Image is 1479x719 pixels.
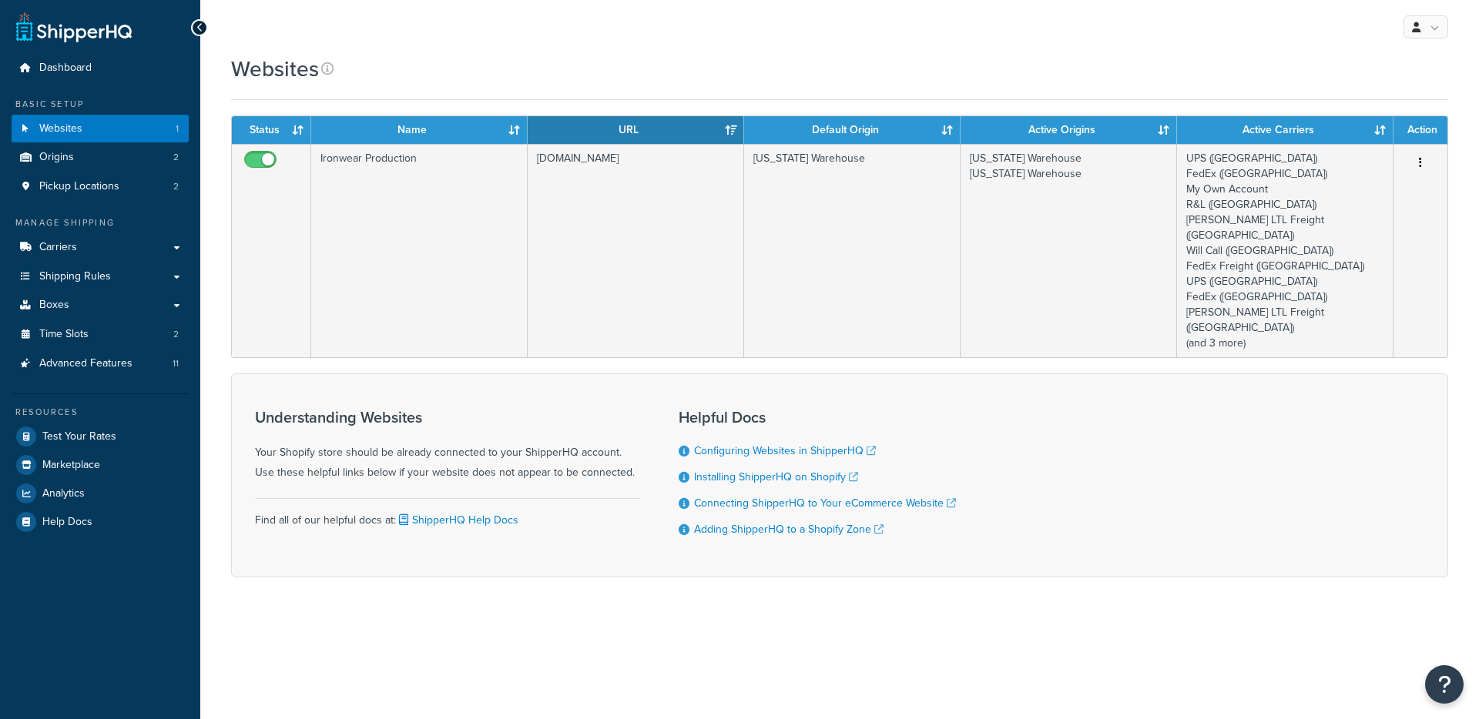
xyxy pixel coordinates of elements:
th: URL: activate to sort column ascending [528,116,744,144]
a: Adding ShipperHQ to a Shopify Zone [694,521,884,537]
span: 1 [176,122,179,135]
a: Time Slots 2 [12,320,189,349]
span: Analytics [42,487,85,500]
span: 2 [173,180,179,193]
a: Carriers [12,233,189,262]
li: Pickup Locations [12,172,189,201]
th: Action [1393,116,1447,144]
a: Origins 2 [12,143,189,172]
span: Carriers [39,241,77,254]
span: Websites [39,122,82,135]
a: ShipperHQ Help Docs [396,512,518,528]
span: Shipping Rules [39,270,111,283]
div: Your Shopify store should be already connected to your ShipperHQ account. Use these helpful links... [255,409,640,483]
div: Find all of our helpful docs at: [255,498,640,530]
div: Basic Setup [12,98,189,111]
span: 2 [173,328,179,341]
a: Shipping Rules [12,263,189,291]
td: [US_STATE] Warehouse [744,144,961,357]
a: Websites 1 [12,115,189,143]
td: Ironwear Production [311,144,528,357]
th: Name: activate to sort column ascending [311,116,528,144]
span: Time Slots [39,328,89,341]
a: Help Docs [12,508,189,536]
th: Active Origins: activate to sort column ascending [961,116,1177,144]
th: Active Carriers: activate to sort column ascending [1177,116,1393,144]
span: Origins [39,151,74,164]
li: Origins [12,143,189,172]
a: ShipperHQ Home [16,12,132,42]
span: Help Docs [42,516,92,529]
a: Test Your Rates [12,423,189,450]
td: [DOMAIN_NAME] [528,144,744,357]
button: Open Resource Center [1425,665,1464,704]
a: Installing ShipperHQ on Shopify [694,469,858,485]
span: Pickup Locations [39,180,119,193]
span: Boxes [39,299,69,312]
a: Connecting ShipperHQ to Your eCommerce Website [694,495,956,511]
th: Status: activate to sort column ascending [232,116,311,144]
span: Test Your Rates [42,430,116,443]
span: 2 [173,151,179,164]
a: Marketplace [12,451,189,479]
span: 11 [173,357,179,370]
h3: Understanding Websites [255,409,640,426]
a: Boxes [12,291,189,319]
a: Analytics [12,480,189,507]
h1: Websites [231,54,319,84]
li: Time Slots [12,320,189,349]
a: Dashboard [12,54,189,82]
td: [US_STATE] Warehouse [US_STATE] Warehouse [961,144,1177,357]
td: UPS ([GEOGRAPHIC_DATA]) FedEx ([GEOGRAPHIC_DATA]) My Own Account R&L ([GEOGRAPHIC_DATA]) [PERSON_... [1177,144,1393,357]
span: Marketplace [42,459,100,472]
a: Advanced Features 11 [12,349,189,378]
li: Websites [12,115,189,143]
div: Resources [12,406,189,419]
span: Dashboard [39,62,92,75]
li: Advanced Features [12,349,189,378]
h3: Helpful Docs [679,409,956,426]
div: Manage Shipping [12,216,189,229]
a: Configuring Websites in ShipperHQ [694,443,876,459]
th: Default Origin: activate to sort column ascending [744,116,961,144]
span: Advanced Features [39,357,132,370]
a: Pickup Locations 2 [12,172,189,201]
